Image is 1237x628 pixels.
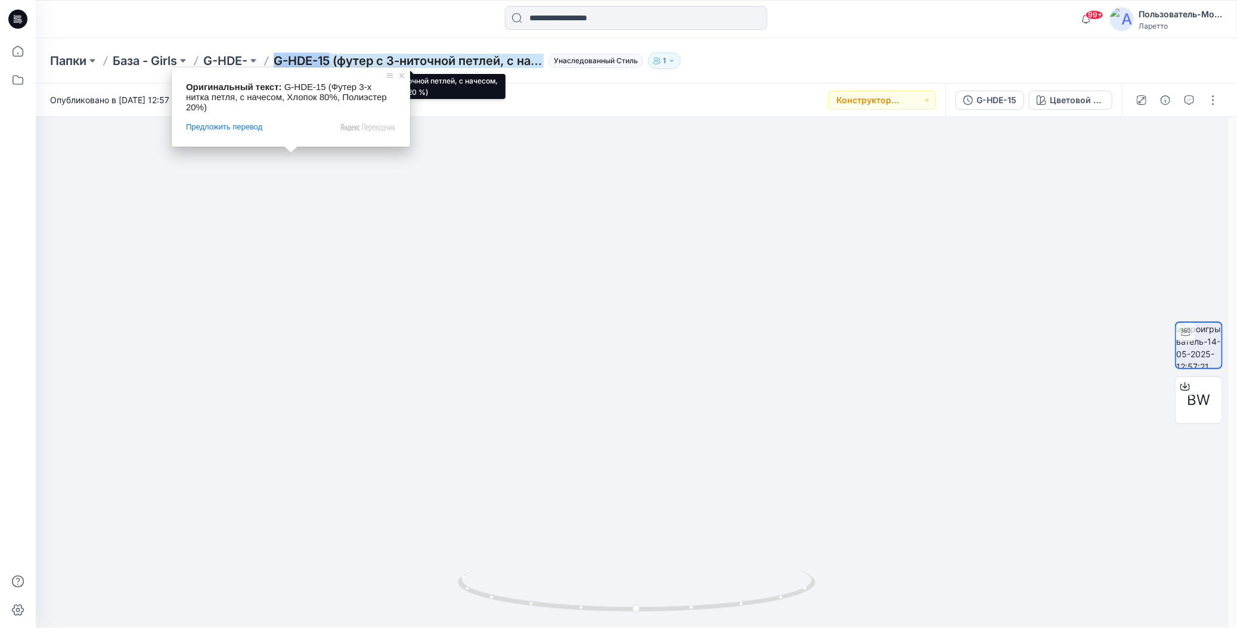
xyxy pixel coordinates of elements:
[50,95,169,105] ya-tr-span: Опубликовано в [DATE] 12:57
[203,52,247,69] a: G-HDE-
[648,52,681,69] button: 1
[274,54,757,68] ya-tr-span: G-HDE-15 (футер с 3-ниточной петлей, с начесом, хлопок 80 %, полиэстер 20 %)
[1188,391,1211,409] ya-tr-span: BW
[186,82,389,112] span: G-HDE-15 (Футер 3-х нитка петля, с начесом, Хлопок 80%, Полиэстер 20%)
[113,52,177,69] a: База - Girls
[1110,7,1134,31] img: аватар
[1139,21,1168,30] ya-tr-span: Ларетто
[203,54,247,68] ya-tr-span: G-HDE-
[544,52,643,69] button: Унаследованный Стиль
[186,82,282,92] span: Оригинальный текст:
[1176,323,1222,368] img: проигрыватель-14-05-2025-12:57:21
[1029,91,1112,110] button: Цветовой путь 1
[554,55,638,66] ya-tr-span: Унаследованный Стиль
[50,52,86,69] a: Папки
[956,91,1024,110] button: G-HDE-15
[113,54,177,68] ya-tr-span: База - Girls
[976,95,1016,105] ya-tr-span: G-HDE-15
[1050,95,1118,105] ya-tr-span: Цветовой путь 1
[1086,10,1103,20] span: 99+
[186,122,262,132] span: Предложить перевод
[1156,91,1175,110] button: Подробные сведения
[50,54,86,68] ya-tr-span: Папки
[663,54,666,67] p: 1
